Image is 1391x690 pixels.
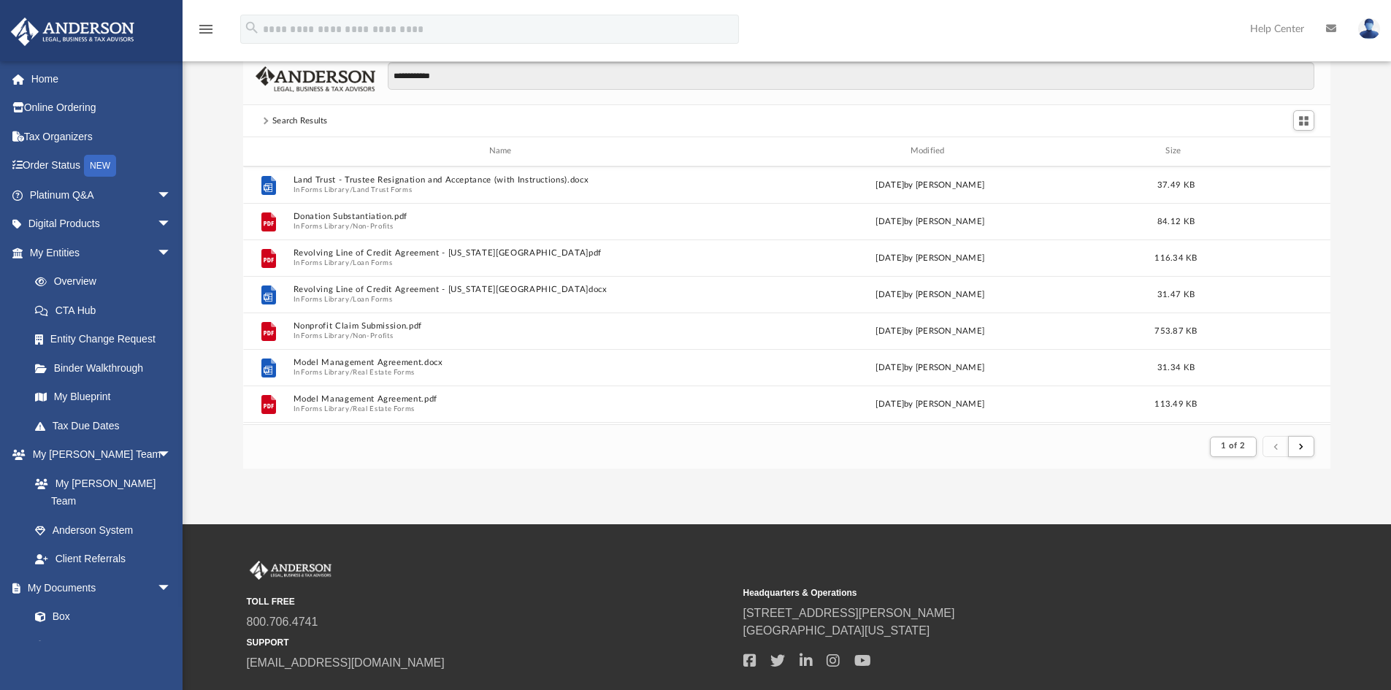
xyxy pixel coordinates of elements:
div: Size [1146,145,1205,158]
button: Land Trust - Trustee Resignation and Acceptance (with Instructions).docx [293,175,713,185]
span: / [350,331,353,340]
button: Donation Substantiation.pdf [293,212,713,221]
a: My Documentsarrow_drop_down [10,573,186,602]
a: Order StatusNEW [10,151,193,181]
a: Entity Change Request [20,325,193,354]
div: Search Results [272,115,328,128]
button: Nonprofit Claim Submission.pdf [293,321,713,331]
small: SUPPORT [247,636,733,649]
a: Box [20,602,179,632]
span: / [350,294,353,304]
a: My [PERSON_NAME] Team [20,469,179,515]
i: menu [197,20,215,38]
div: [DATE] by [PERSON_NAME] [720,361,1141,374]
span: In [293,404,713,413]
span: In [293,367,713,377]
i: search [244,20,260,36]
span: / [350,221,353,231]
a: [EMAIL_ADDRESS][DOMAIN_NAME] [247,656,445,669]
span: / [350,404,353,413]
span: In [293,294,713,304]
span: In [293,221,713,231]
img: Anderson Advisors Platinum Portal [7,18,139,46]
div: [DATE] by [PERSON_NAME] [720,288,1141,301]
button: Non-Profits [353,221,393,231]
a: Tax Organizers [10,122,193,151]
div: [DATE] by [PERSON_NAME] [720,397,1141,410]
a: Binder Walkthrough [20,353,193,383]
span: 84.12 KB [1157,217,1195,225]
span: 31.34 KB [1157,363,1195,371]
div: [DATE] by [PERSON_NAME] [720,251,1141,264]
button: Land Trust Forms [353,185,412,194]
a: [GEOGRAPHIC_DATA][US_STATE] [743,624,930,637]
a: Digital Productsarrow_drop_down [10,210,193,239]
span: / [350,185,353,194]
button: Forms Library [301,367,349,377]
button: Forms Library [301,185,349,194]
div: Modified [719,145,1140,158]
div: NEW [84,155,116,177]
span: / [350,258,353,267]
button: Forms Library [301,221,349,231]
button: Forms Library [301,331,349,340]
div: Name [292,145,713,158]
button: Switch to Grid View [1293,110,1315,131]
span: 116.34 KB [1154,253,1197,261]
button: Loan Forms [353,294,393,304]
span: arrow_drop_down [157,238,186,268]
div: id [1211,145,1314,158]
a: Tax Due Dates [20,411,193,440]
span: arrow_drop_down [157,440,186,470]
a: CTA Hub [20,296,193,325]
span: 31.47 KB [1157,290,1195,298]
span: In [293,185,713,194]
a: Platinum Q&Aarrow_drop_down [10,180,193,210]
button: Revolving Line of Credit Agreement - [US_STATE][GEOGRAPHIC_DATA]pdf [293,248,713,258]
a: Home [10,64,193,93]
span: 1 of 2 [1221,442,1245,450]
span: 37.49 KB [1157,180,1195,188]
img: User Pic [1358,18,1380,39]
span: 113.49 KB [1154,399,1197,407]
small: TOLL FREE [247,595,733,608]
span: arrow_drop_down [157,210,186,239]
a: Online Ordering [10,93,193,123]
a: Meeting Minutes [20,631,186,660]
a: My [PERSON_NAME] Teamarrow_drop_down [10,440,186,469]
button: Real Estate Forms [353,404,415,413]
button: Model Management Agreement.docx [293,358,713,367]
a: Overview [20,267,193,296]
span: 753.87 KB [1154,326,1197,334]
div: [DATE] by [PERSON_NAME] [720,215,1141,228]
span: arrow_drop_down [157,573,186,603]
button: Loan Forms [353,258,393,267]
div: grid [243,166,1331,424]
span: arrow_drop_down [157,180,186,210]
small: Headquarters & Operations [743,586,1230,599]
a: [STREET_ADDRESS][PERSON_NAME] [743,607,955,619]
button: Forms Library [301,294,349,304]
a: My Entitiesarrow_drop_down [10,238,193,267]
button: Forms Library [301,258,349,267]
button: 1 of 2 [1210,437,1256,457]
div: [DATE] by [PERSON_NAME] [720,178,1141,191]
button: Real Estate Forms [353,367,415,377]
img: Anderson Advisors Platinum Portal [247,561,334,580]
a: 800.706.4741 [247,616,318,628]
button: Model Management Agreement.pdf [293,394,713,404]
span: / [350,367,353,377]
a: Anderson System [20,515,186,545]
button: Non-Profits [353,331,393,340]
a: My Blueprint [20,383,186,412]
span: In [293,331,713,340]
div: id [250,145,286,158]
div: [DATE] by [PERSON_NAME] [720,324,1141,337]
button: Forms Library [301,404,349,413]
input: Search files and folders [388,62,1314,90]
span: In [293,258,713,267]
button: Revolving Line of Credit Agreement - [US_STATE][GEOGRAPHIC_DATA]docx [293,285,713,294]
